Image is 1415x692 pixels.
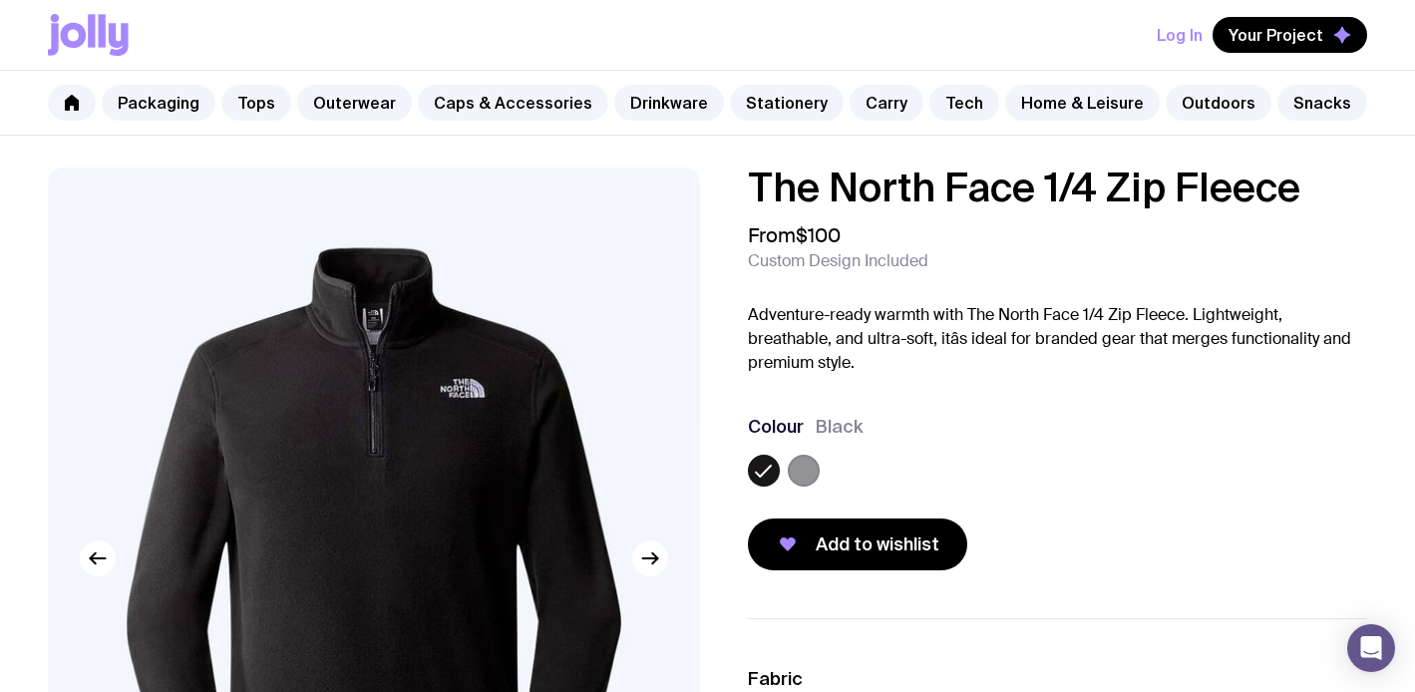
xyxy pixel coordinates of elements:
[102,85,215,121] a: Packaging
[1005,85,1160,121] a: Home & Leisure
[418,85,608,121] a: Caps & Accessories
[297,85,412,121] a: Outerwear
[748,667,1368,691] h3: Fabric
[816,532,939,556] span: Add to wishlist
[1347,624,1395,672] div: Open Intercom Messenger
[1157,17,1203,53] button: Log In
[796,222,841,248] span: $100
[748,223,841,247] span: From
[748,251,928,271] span: Custom Design Included
[816,415,864,439] span: Black
[850,85,923,121] a: Carry
[748,415,804,439] h3: Colour
[748,303,1368,375] p: Adventure-ready warmth with The North Face 1/4 Zip Fleece. Lightweight, breathable, and ultra-sof...
[748,168,1368,207] h1: The North Face 1/4 Zip Fleece
[1229,25,1323,45] span: Your Project
[221,85,291,121] a: Tops
[929,85,999,121] a: Tech
[730,85,844,121] a: Stationery
[1277,85,1367,121] a: Snacks
[1213,17,1367,53] button: Your Project
[1166,85,1271,121] a: Outdoors
[748,519,967,570] button: Add to wishlist
[614,85,724,121] a: Drinkware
